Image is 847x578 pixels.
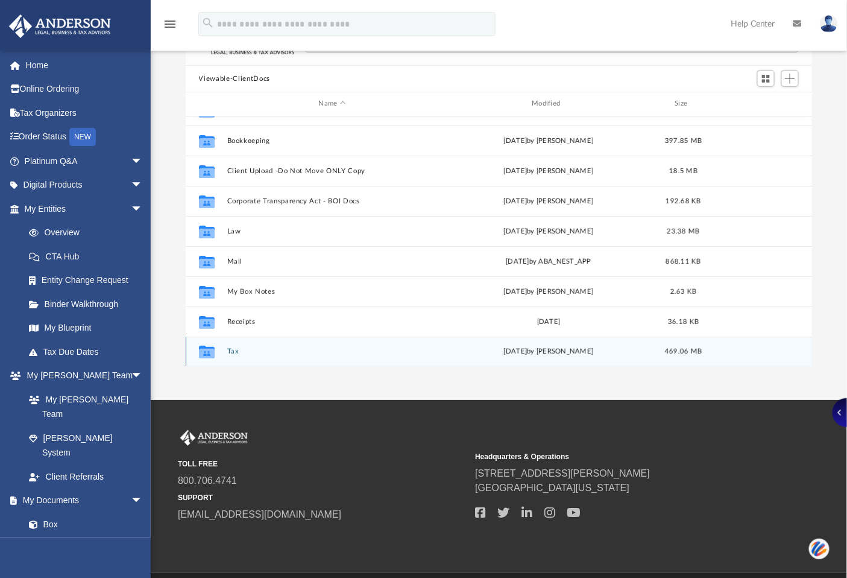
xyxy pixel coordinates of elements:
a: [GEOGRAPHIC_DATA][US_STATE] [475,483,629,493]
a: Entity Change Request [17,268,161,293]
div: Name [226,98,437,109]
button: Corporate Transparency Act - BOI Docs [227,197,438,205]
img: Anderson Advisors Platinum Portal [178,430,250,446]
button: Mail [227,258,438,265]
a: [PERSON_NAME] System [17,426,155,465]
a: Meeting Minutes [17,536,155,561]
span: 397.85 MB [665,137,702,144]
a: My Documentsarrow_drop_down [8,489,155,513]
i: menu [163,17,177,31]
img: Anderson Advisors Platinum Portal [5,14,115,38]
div: [DATE] by [PERSON_NAME] [443,226,654,237]
a: Order StatusNEW [8,125,161,150]
span: 192.68 KB [666,197,701,204]
div: [DATE] by [PERSON_NAME] [443,165,654,176]
button: Client Upload -Do Not Move ONLY Copy [227,167,438,175]
a: [EMAIL_ADDRESS][DOMAIN_NAME] [178,509,341,519]
div: [DATE] by [PERSON_NAME] [443,346,654,357]
button: Viewable-ClientDocs [199,74,270,84]
small: Headquarters & Operations [475,451,764,462]
button: Add [781,70,799,87]
a: My [PERSON_NAME] Team [17,387,149,426]
span: 2.63 KB [670,288,696,294]
a: Platinum Q&Aarrow_drop_down [8,149,161,173]
a: My Blueprint [17,316,155,340]
i: search [201,16,215,30]
span: 36.18 KB [668,318,699,325]
span: 23.38 MB [667,227,699,234]
div: [DATE] by [PERSON_NAME] [443,135,654,146]
div: id [713,98,797,109]
div: [DATE] by ABA_NEST_APP [443,256,654,267]
a: menu [163,23,177,31]
button: Bookkeeping [227,137,438,145]
a: CTA Hub [17,244,161,268]
span: arrow_drop_down [131,149,155,174]
span: arrow_drop_down [131,197,155,221]
a: Box [17,512,149,536]
button: Receipts [227,318,438,326]
a: Binder Walkthrough [17,292,161,316]
a: 800.706.4741 [178,475,237,486]
span: arrow_drop_down [131,364,155,389]
span: 868.11 KB [666,258,701,264]
small: SUPPORT [178,492,467,503]
div: id [191,98,221,109]
button: My Box Notes [227,288,438,296]
a: Overview [17,221,161,245]
div: NEW [69,128,96,146]
a: Client Referrals [17,465,155,489]
a: [STREET_ADDRESS][PERSON_NAME] [475,468,650,478]
a: Tax Organizers [8,101,161,125]
button: Tax [227,348,438,355]
div: Size [659,98,707,109]
a: Online Ordering [8,77,161,101]
img: User Pic [820,15,838,33]
img: svg+xml;base64,PHN2ZyB3aWR0aD0iNDQiIGhlaWdodD0iNDQiIHZpZXdCb3g9IjAgMCA0NCA0NCIgZmlsbD0ibm9uZSIgeG... [809,538,830,560]
button: Switch to Grid View [757,70,775,87]
div: [DATE] by [PERSON_NAME] [443,286,654,297]
a: Home [8,53,161,77]
span: arrow_drop_down [131,489,155,513]
span: 18.5 MB [669,167,697,174]
div: [DATE] [443,316,654,327]
small: TOLL FREE [178,459,467,469]
button: Law [227,227,438,235]
a: My Entitiesarrow_drop_down [8,197,161,221]
div: [DATE] by [PERSON_NAME] [443,195,654,206]
a: Tax Due Dates [17,340,161,364]
div: grid [186,116,813,366]
span: arrow_drop_down [131,173,155,198]
div: Modified [442,98,653,109]
a: Digital Productsarrow_drop_down [8,173,161,197]
span: 469.06 MB [665,348,702,355]
a: My [PERSON_NAME] Teamarrow_drop_down [8,364,155,388]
